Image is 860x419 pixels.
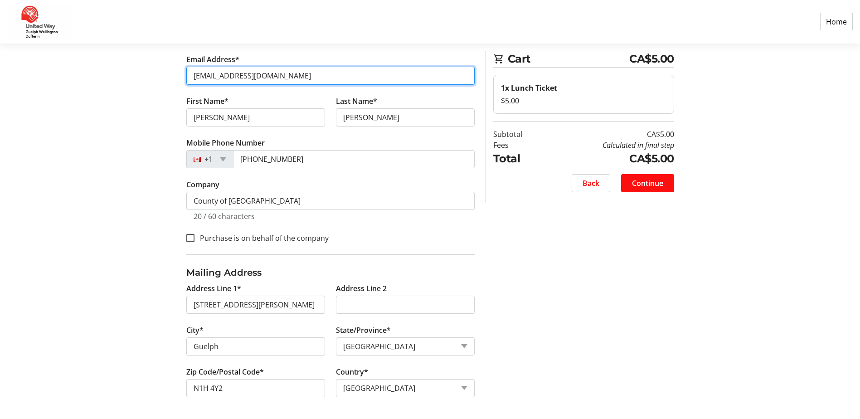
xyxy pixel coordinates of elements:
[336,325,391,336] label: State/Province*
[820,13,853,30] a: Home
[632,178,663,189] span: Continue
[7,4,72,40] img: United Way Guelph Wellington Dufferin's Logo
[186,296,325,314] input: Address
[583,178,599,189] span: Back
[186,96,228,107] label: First Name*
[545,129,674,140] td: CA$5.00
[545,151,674,167] td: CA$5.00
[336,366,368,377] label: Country*
[186,54,239,65] label: Email Address*
[186,137,265,148] label: Mobile Phone Number
[493,151,545,167] td: Total
[186,179,219,190] label: Company
[493,140,545,151] td: Fees
[186,325,204,336] label: City*
[621,174,674,192] button: Continue
[493,129,545,140] td: Subtotal
[194,211,255,221] tr-character-limit: 20 / 60 characters
[545,140,674,151] td: Calculated in final step
[186,283,241,294] label: Address Line 1*
[508,51,630,67] span: Cart
[629,51,674,67] span: CA$5.00
[186,379,325,397] input: Zip or Postal Code
[186,337,325,356] input: City
[336,96,377,107] label: Last Name*
[194,233,329,244] label: Purchase is on behalf of the company
[233,150,475,168] input: (506) 234-5678
[186,266,475,279] h3: Mailing Address
[572,174,610,192] button: Back
[186,366,264,377] label: Zip Code/Postal Code*
[336,283,387,294] label: Address Line 2
[501,83,557,93] strong: 1x Lunch Ticket
[501,95,666,106] div: $5.00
